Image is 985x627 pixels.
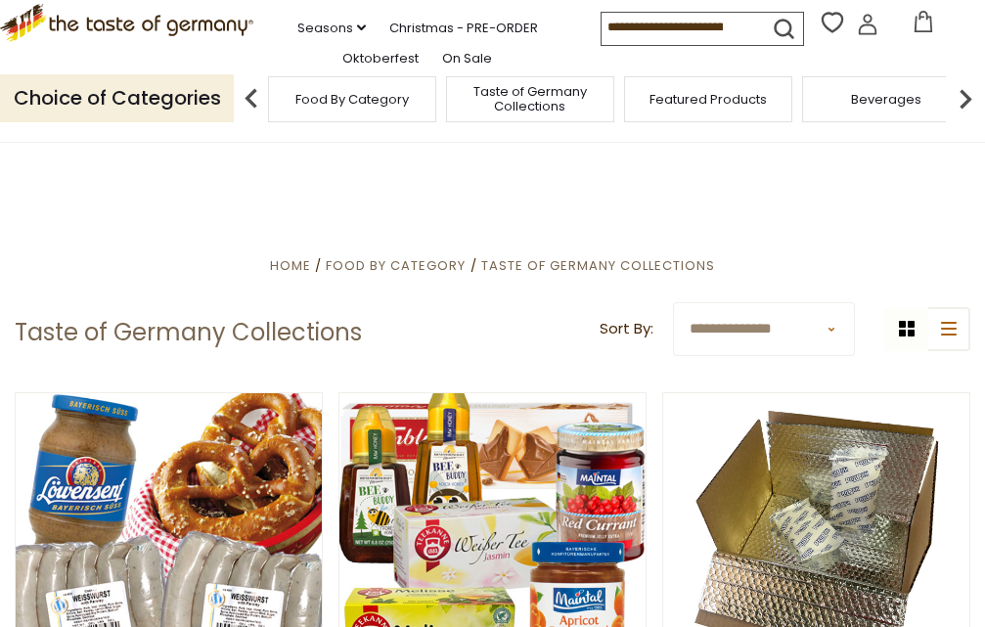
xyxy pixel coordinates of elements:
[297,18,366,39] a: Seasons
[295,92,409,107] a: Food By Category
[481,256,715,275] a: Taste of Germany Collections
[649,92,767,107] a: Featured Products
[442,48,492,69] a: On Sale
[326,256,466,275] a: Food By Category
[15,318,362,347] h1: Taste of Germany Collections
[946,79,985,118] img: next arrow
[600,317,653,341] label: Sort By:
[851,92,921,107] a: Beverages
[342,48,419,69] a: Oktoberfest
[452,84,608,113] a: Taste of Germany Collections
[270,256,311,275] a: Home
[389,18,538,39] a: Christmas - PRE-ORDER
[232,79,271,118] img: previous arrow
